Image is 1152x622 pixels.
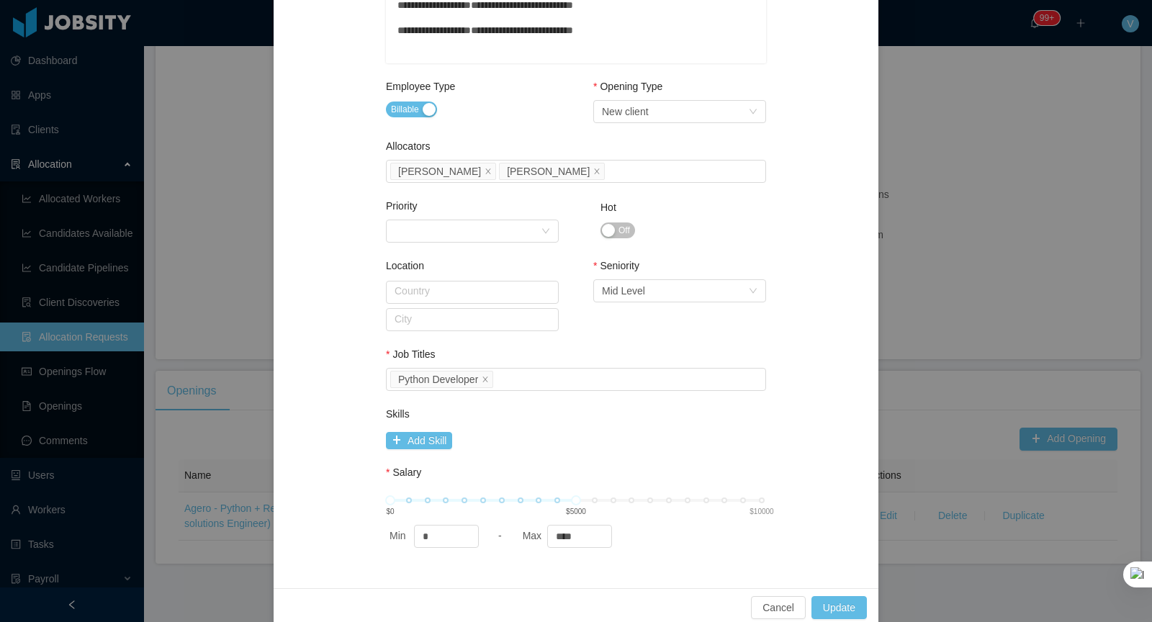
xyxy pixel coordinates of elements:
button: Cancel [751,596,806,619]
label: Opening Type [593,81,662,92]
p: $0 [386,506,394,517]
div: Mid Level [602,280,645,302]
label: Job Titles [386,348,436,360]
button: Update [811,596,867,619]
i: icon: down [749,107,757,117]
label: Seniority [593,260,639,271]
i: icon: close [593,168,600,176]
label: Hot [600,202,616,213]
label: Allocators [386,140,430,152]
button: icon: plusAdd Skill [386,432,452,449]
span: Off [618,223,630,238]
li: Python Developer [390,371,493,388]
p: $5000 [566,506,586,517]
label: Priority [386,200,418,212]
i: icon: close [485,168,492,176]
p: $10000 [750,506,773,517]
input: Salary [415,526,478,547]
div: - [498,528,502,548]
div: Min [390,528,410,544]
button: Hot [600,222,635,238]
label: Skills [386,408,410,420]
label: Salary [386,466,421,478]
label: Location [386,260,424,271]
div: [PERSON_NAME] [398,163,481,179]
span: Billable [391,102,419,117]
li: Vanessa Romero [499,163,605,180]
label: Employee Type [386,81,455,92]
div: New client [602,101,649,122]
div: Max [523,528,544,544]
div: [PERSON_NAME] [507,163,590,179]
div: Python Developer [398,371,478,387]
button: Employee Type [386,102,437,117]
li: Luisa Romero [390,163,496,180]
i: icon: close [482,376,489,384]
